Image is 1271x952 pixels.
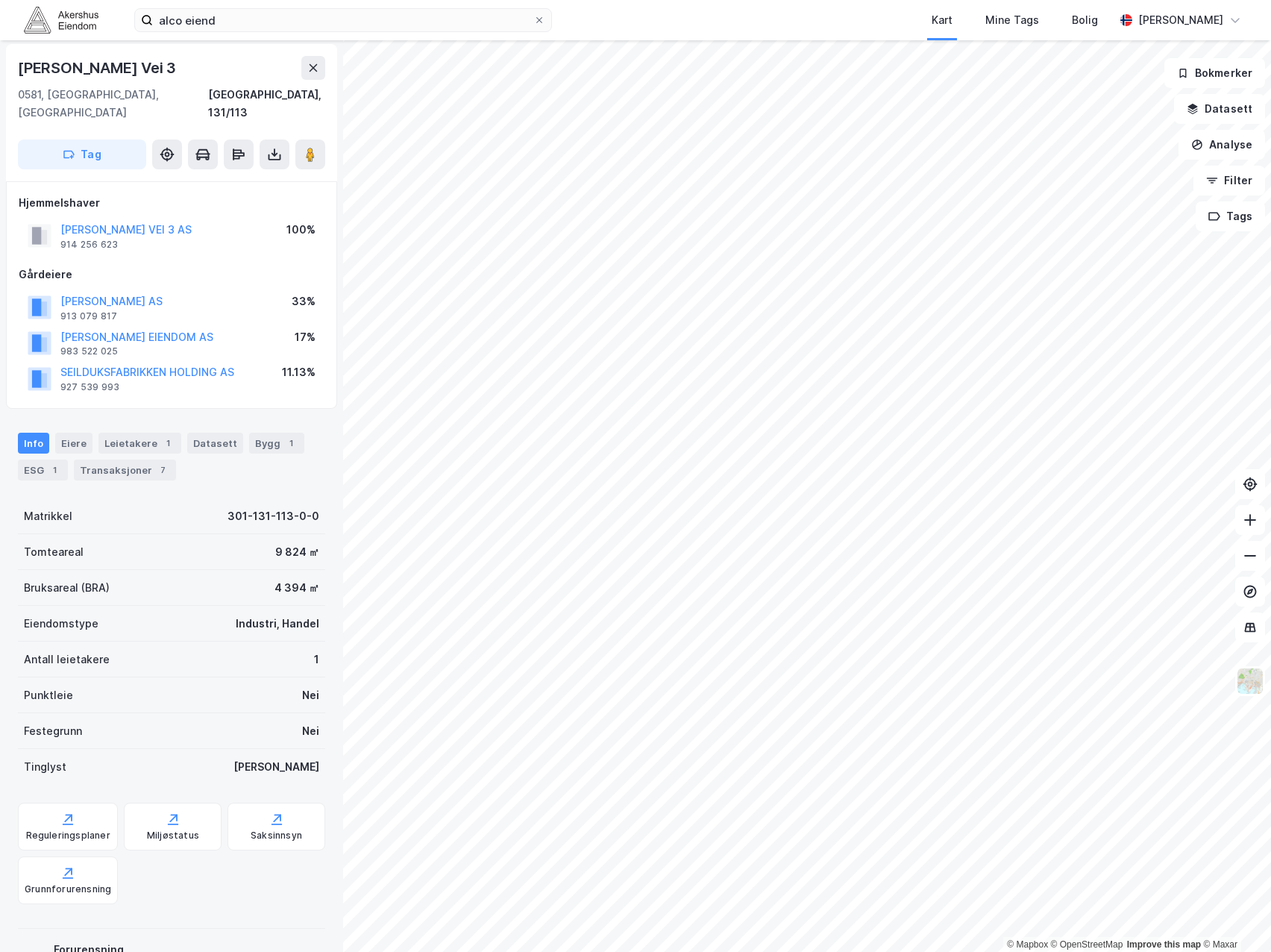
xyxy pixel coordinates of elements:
[1179,130,1265,160] button: Analyse
[24,686,73,704] div: Punktleie
[19,266,324,284] div: Gårdeiere
[1236,667,1264,695] img: Z
[283,436,298,451] div: 1
[292,292,316,310] div: 33%
[25,883,111,895] div: Grunnforurensning
[985,11,1039,29] div: Mine Tags
[286,221,316,239] div: 100%
[26,830,110,842] div: Reguleringsplaner
[295,328,316,346] div: 17%
[1007,939,1048,950] a: Mapbox
[60,381,119,393] div: 927 539 993
[236,615,319,633] div: Industri, Handel
[160,436,175,451] div: 1
[24,579,110,597] div: Bruksareal (BRA)
[1138,11,1223,29] div: [PERSON_NAME]
[208,86,325,122] div: [GEOGRAPHIC_DATA], 131/113
[274,579,319,597] div: 4 394 ㎡
[1196,880,1271,952] iframe: Chat Widget
[47,463,62,477] div: 1
[314,651,319,668] div: 1
[302,722,319,740] div: Nei
[60,310,117,322] div: 913 079 817
[24,615,98,633] div: Eiendomstype
[1196,880,1271,952] div: Kontrollprogram for chat
[18,56,179,80] div: [PERSON_NAME] Vei 3
[1072,11,1098,29] div: Bolig
[24,758,66,776] div: Tinglyst
[1196,201,1265,231] button: Tags
[275,543,319,561] div: 9 824 ㎡
[24,7,98,33] img: akershus-eiendom-logo.9091f326c980b4bce74ccdd9f866810c.svg
[18,460,68,480] div: ESG
[18,86,208,122] div: 0581, [GEOGRAPHIC_DATA], [GEOGRAPHIC_DATA]
[19,194,324,212] div: Hjemmelshaver
[155,463,170,477] div: 7
[55,433,92,454] div: Eiere
[153,9,533,31] input: Søk på adresse, matrikkel, gårdeiere, leietakere eller personer
[18,433,49,454] div: Info
[24,722,82,740] div: Festegrunn
[24,651,110,668] div: Antall leietakere
[227,507,319,525] div: 301-131-113-0-0
[187,433,243,454] div: Datasett
[1174,94,1265,124] button: Datasett
[249,433,304,454] div: Bygg
[251,830,302,842] div: Saksinnsyn
[18,140,146,169] button: Tag
[282,363,316,381] div: 11.13%
[1051,939,1123,950] a: OpenStreetMap
[74,460,176,480] div: Transaksjoner
[24,507,72,525] div: Matrikkel
[1193,166,1265,195] button: Filter
[60,239,118,251] div: 914 256 623
[98,433,181,454] div: Leietakere
[60,345,118,357] div: 983 522 025
[233,758,319,776] div: [PERSON_NAME]
[24,543,84,561] div: Tomteareal
[1127,939,1201,950] a: Improve this map
[302,686,319,704] div: Nei
[1164,58,1265,88] button: Bokmerker
[147,830,199,842] div: Miljøstatus
[932,11,953,29] div: Kart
